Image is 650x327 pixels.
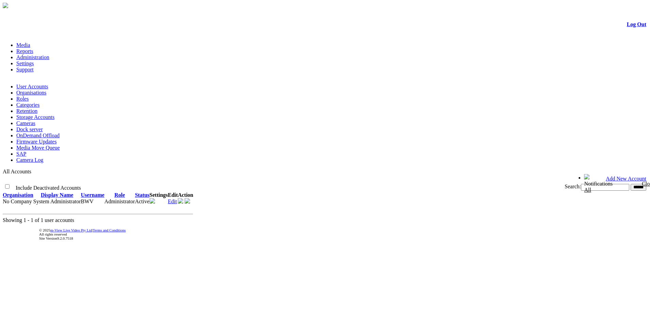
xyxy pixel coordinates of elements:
[150,198,155,204] img: camera24.png
[16,108,37,114] a: Retention
[16,157,44,163] a: Camera Log
[317,184,646,191] div: Search:
[93,228,126,232] a: Terms and Conditions
[39,236,646,240] div: Site Version
[135,192,150,198] a: Status
[39,228,646,240] div: © 2025 | All rights reserved
[16,54,49,60] a: Administration
[150,192,168,198] th: Settings
[16,133,59,138] a: OnDemand Offload
[57,236,73,240] span: 9.2.0.7518
[484,174,571,179] span: Welcome, System Administrator (Administrator)
[3,192,33,198] a: Organisation
[185,198,190,204] img: mfa-shield-green-icon.svg
[3,3,8,8] img: arrow-3.png
[16,145,60,151] a: Media Move Queue
[3,217,74,223] span: Showing 1 - 1 of 1 user accounts
[16,61,34,66] a: Settings
[16,90,47,96] a: Organisations
[16,84,48,89] a: User Accounts
[16,42,30,48] a: Media
[168,199,177,204] a: Edit
[81,199,93,204] span: BWV
[7,224,34,244] img: DigiCert Secured Site Seal
[168,192,178,198] th: Edit
[50,228,92,232] a: m-View Live Video Pty Ltd
[114,192,125,198] a: Role
[16,120,35,126] a: Cameras
[16,185,81,191] span: Include Deactivated Accounts
[104,198,135,205] td: Administrator
[41,192,73,198] a: Display Name
[178,198,183,204] img: user-active-green-icon.svg
[33,199,81,204] span: Contact Method: None
[584,181,633,193] div: Notifications
[185,199,190,205] a: Reset MFA
[627,21,646,27] a: Log Out
[16,151,26,157] a: SAP
[135,198,150,205] td: Active
[3,169,31,174] span: All Accounts
[16,126,43,132] a: Dock server
[16,48,33,54] a: Reports
[178,199,183,205] a: Deactivate
[81,192,104,198] a: Username
[178,192,193,198] th: Action
[3,199,32,204] span: No Company
[16,114,54,120] a: Storage Accounts
[584,174,589,179] img: bell24.png
[16,67,34,72] a: Support
[16,139,57,144] a: Firmware Updates
[16,96,29,102] a: Roles
[16,102,39,108] a: Categories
